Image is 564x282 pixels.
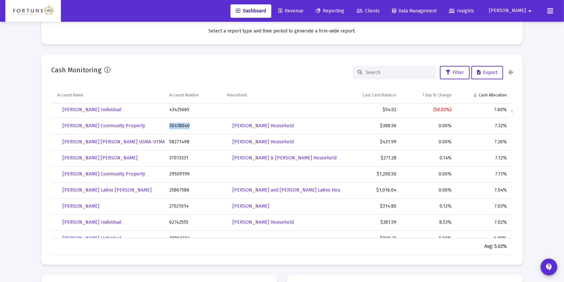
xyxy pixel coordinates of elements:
span: [PERSON_NAME] and [PERSON_NAME] Latino Household [232,187,355,193]
td: Column Last Cash Balance [340,87,401,103]
a: [PERSON_NAME] & [PERSON_NAME] Household [227,151,342,165]
div: Last Cash Balance [363,92,396,98]
td: 58271498 [165,134,222,150]
td: 43425665 [165,102,222,118]
td: Column 7 day % Change [401,87,456,103]
span: [PERSON_NAME] Latino [PERSON_NAME] [63,187,152,193]
span: [PERSON_NAME] [63,203,99,209]
div: 0.00% [406,171,452,178]
mat-icon: contact_support [545,263,553,271]
td: 7.03% [456,198,513,214]
td: $388.56 [340,118,401,134]
mat-icon: arrow_drop_down [526,4,534,18]
span: [PERSON_NAME] Individual [63,219,121,225]
span: [PERSON_NAME] Household [232,123,294,129]
div: 0.00% [406,139,452,145]
td: Column Household [222,87,340,103]
div: 0.00% [406,187,452,194]
div: 0.14% [406,155,452,161]
a: Revenue [273,4,309,18]
a: Insights [444,4,479,18]
span: [PERSON_NAME] & [PERSON_NAME] Household [232,155,337,161]
td: 7.04% [456,182,513,198]
a: [PERSON_NAME] [57,200,105,213]
td: Column Account Number [165,87,222,103]
div: Data grid [51,87,513,255]
a: [PERSON_NAME] Individual [57,103,127,117]
a: [PERSON_NAME] [PERSON_NAME] UGMA-UTMA [57,135,170,149]
td: 62742555 [165,214,222,230]
span: [PERSON_NAME] Community Property [63,123,145,129]
img: Dashboard [10,4,56,18]
span: [PERSON_NAME] Individual [63,235,121,241]
div: Account Name [57,92,83,98]
a: Data Management [387,4,442,18]
div: 0.12% [406,203,452,210]
td: 37013331 [165,150,222,166]
td: 7.26% [456,134,513,150]
span: Dashboard [236,8,266,14]
span: Insights [449,8,474,14]
td: Column Cash Allocation [456,87,513,103]
a: [PERSON_NAME] Latino [PERSON_NAME] [57,184,157,197]
a: [PERSON_NAME] Household [227,119,299,133]
input: Search [366,70,431,75]
button: Export [471,66,503,79]
span: [PERSON_NAME] [232,203,269,209]
td: 27521014 [165,198,222,214]
span: [PERSON_NAME] Household [232,219,294,225]
td: $1,016.64 [340,182,401,198]
td: 7.12% [456,150,513,166]
div: 0.00% [406,235,452,242]
span: Filter [446,70,464,75]
td: 7.11% [456,166,513,182]
td: $1,200.50 [340,166,401,182]
a: [PERSON_NAME] Household [227,135,299,149]
div: 8.53% [406,219,452,226]
span: Data Management [392,8,437,14]
button: [PERSON_NAME] [481,4,542,17]
a: [PERSON_NAME] Community Property [57,167,151,181]
span: Reporting [316,8,344,14]
div: Avg: 5.02% [461,243,507,250]
span: [PERSON_NAME] Community Property [63,171,145,177]
td: 7.02% [456,214,513,230]
a: Reporting [310,4,350,18]
td: Column Account Name [51,87,165,103]
td: 30418040 [165,118,222,134]
a: [PERSON_NAME] [PERSON_NAME] [57,151,143,165]
div: (50.03%) [406,107,452,113]
td: 18860102 [165,230,222,246]
span: [PERSON_NAME] [PERSON_NAME] UGMA-UTMA [63,139,165,145]
a: [PERSON_NAME] Individual [57,216,127,229]
span: Export [477,70,497,75]
a: Dashboard [230,4,271,18]
td: $314.80 [340,198,401,214]
div: Cash Allocation [479,92,507,98]
div: Account Number [169,92,199,98]
span: [PERSON_NAME] Household [232,139,294,145]
div: 7 day % Change [422,92,452,98]
h2: Cash Monitoring [51,65,101,75]
div: 0.00% [406,123,452,129]
td: $431.99 [340,134,401,150]
td: 7.32% [456,118,513,134]
span: Clients [357,8,380,14]
a: [PERSON_NAME] and [PERSON_NAME] Latino Household [227,184,360,197]
div: Household [227,92,247,98]
td: 25867586 [165,182,222,198]
td: 7.60% [456,102,513,118]
div: Select a report type and time period to generate a firm-wide report. [51,28,513,34]
a: Clients [351,4,385,18]
a: [PERSON_NAME] Individual [57,232,127,245]
td: 6.98% [456,230,513,246]
span: Revenue [278,8,303,14]
td: $271.28 [340,150,401,166]
a: [PERSON_NAME] Household [227,216,299,229]
td: 29509199 [165,166,222,182]
td: $54.02 [340,102,401,118]
td: $900.23 [340,230,401,246]
button: Filter [440,66,470,79]
span: [PERSON_NAME] [489,8,526,14]
a: [PERSON_NAME] Community Property [57,119,151,133]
